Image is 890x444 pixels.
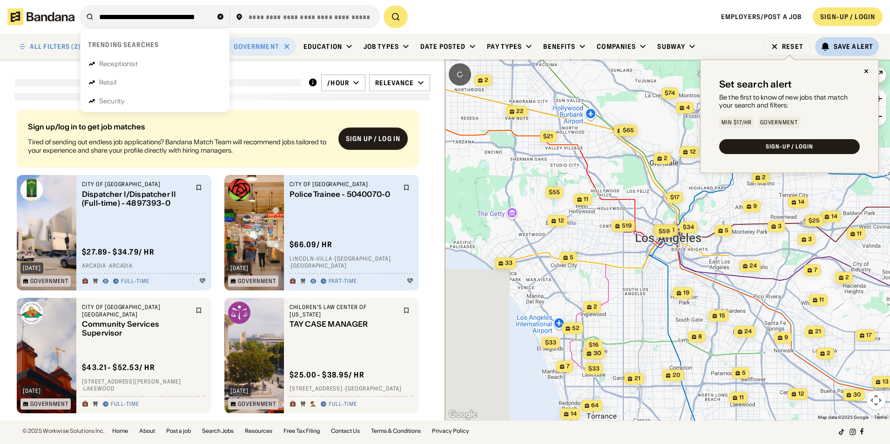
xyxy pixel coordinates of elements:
div: Relevance [375,79,414,87]
span: 3 [778,222,782,230]
div: [STREET_ADDRESS] · [GEOGRAPHIC_DATA] [290,385,413,393]
a: Privacy Policy [432,428,469,434]
span: $33 [545,339,556,346]
span: 5 [570,254,573,262]
div: Education [303,42,342,51]
div: Reset [782,43,803,50]
div: City of [GEOGRAPHIC_DATA] [82,181,190,188]
span: 5 [742,369,746,377]
span: $34 [683,223,694,230]
div: Government [30,278,68,284]
div: Save Alert [834,42,873,51]
span: 11 [819,296,824,304]
span: 30 [853,391,861,399]
div: © 2025 Workwise Solutions Inc. [22,428,105,434]
span: $16 [589,341,599,348]
div: [STREET_ADDRESS][PERSON_NAME] · Lakewood [82,378,206,392]
div: TAY CASE MANAGER [290,320,398,329]
div: Police Trainee - 5040070-0 [290,190,398,199]
span: 5 [725,227,728,235]
div: Job Types [364,42,399,51]
button: Map camera controls [867,391,885,410]
span: 3 [808,235,812,243]
div: Government [760,120,798,125]
a: Home [112,428,128,434]
div: Full-time [121,278,149,285]
span: $17 [670,194,680,201]
div: [DATE] [23,265,41,271]
div: Part-time [329,278,357,285]
div: Government [238,278,276,284]
span: 2 [664,155,667,162]
a: About [139,428,155,434]
img: Bandana logotype [7,8,74,25]
img: Google [447,409,478,421]
div: Government [30,401,68,407]
div: Be the first to know of new jobs that match your search and filters: [719,94,860,109]
span: 64 [591,402,599,410]
span: 12 [798,390,804,398]
span: 12 [690,148,696,156]
div: [DATE] [230,265,249,271]
span: 14 [798,198,804,206]
div: Sign up / Log in [346,135,400,143]
span: 13 [883,378,889,386]
div: Full-time [111,401,139,408]
div: Date Posted [420,42,465,51]
span: 19 [683,289,689,297]
span: $25 [809,217,820,224]
div: $ 25.00 - $38.95 / hr [290,370,364,380]
div: Subway [657,42,685,51]
div: Arcadia · Arcadia [82,262,206,270]
div: ALL FILTERS (2) [30,43,81,50]
a: Terms (opens in new tab) [874,415,887,420]
div: Companies [597,42,636,51]
span: $59 [659,228,670,235]
div: $ 27.89 - $34.79 / hr [82,247,155,257]
span: 4 [686,104,690,112]
div: City of [GEOGRAPHIC_DATA] [290,181,398,188]
span: 22 [516,108,524,115]
span: $55 [549,188,560,195]
a: Post a job [166,428,191,434]
div: Set search alert [719,79,792,90]
div: SIGN-UP / LOGIN [820,13,875,21]
span: 15 [719,312,725,320]
div: Receptionist [99,61,138,67]
span: 8 [698,333,702,341]
div: [DATE] [230,388,249,394]
div: Dispatcher I/Dispatcher II (Full-time) - 4897393-0 [82,190,190,208]
div: Government [238,401,276,407]
span: 2 [485,76,488,84]
span: 2 [762,174,766,182]
img: City of Arcadia logo [20,179,43,201]
span: 11 [584,195,588,203]
span: 519 [622,222,632,230]
span: 11 [857,230,862,238]
div: $ 66.09 / hr [290,240,332,249]
span: Map data ©2025 Google [818,415,869,420]
a: Resources [245,428,272,434]
div: Tired of sending out endless job applications? Bandana Match Team will recommend jobs tailored to... [28,138,331,155]
div: Retail [99,79,116,86]
span: 33 [505,259,512,267]
span: $74 [665,89,675,96]
div: Sign up/log in to get job matches [28,123,331,130]
a: Terms & Conditions [371,428,421,434]
div: Benefits [543,42,575,51]
div: Pay Types [487,42,522,51]
span: Employers/Post a job [721,13,802,21]
span: 30 [593,350,601,357]
img: City of Lakewood CA logo [20,302,43,324]
span: 14 [831,213,837,221]
span: 21 [815,328,821,336]
img: Children's Law Center of California logo [228,302,250,324]
span: 52 [572,324,580,332]
a: Contact Us [331,428,360,434]
div: Government [234,42,279,51]
div: Min $17/hr [721,120,752,125]
div: $ 43.21 - $52.53 / hr [82,363,155,372]
a: Search Jobs [202,428,234,434]
span: 2 [827,350,830,357]
div: Trending searches [88,40,159,49]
